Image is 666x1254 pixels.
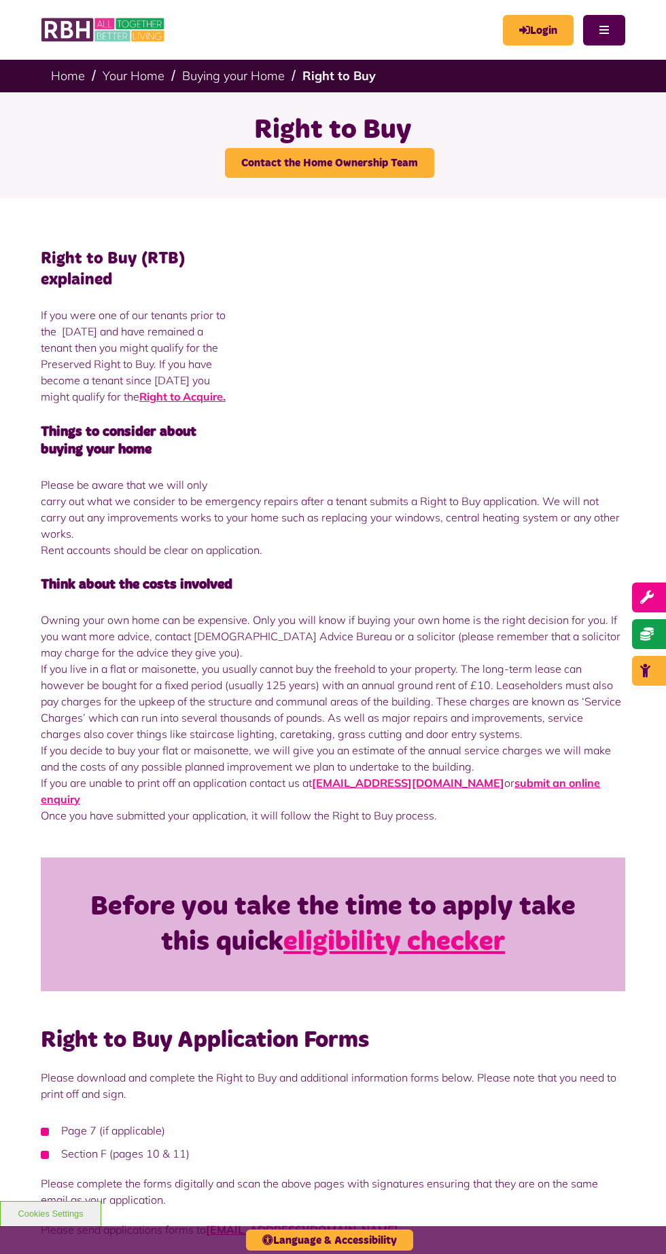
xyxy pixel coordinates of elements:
[206,1223,398,1236] a: [EMAIL_ADDRESS][DOMAIN_NAME]
[41,1122,625,1139] li: Page 7 (if applicable)
[503,15,574,45] a: MyRBH
[41,775,625,807] p: If you are unable to print off an application contact us at or
[41,742,625,775] p: If you decide to buy your flat or maisonette, we will give you an estimate of the annual service ...
[139,390,223,403] strong: Right to Acquire
[41,612,625,661] p: Owning your own home can be expensive. Only you will know if buying your own home is the right de...
[41,1221,625,1238] p: Please send applications forms to
[312,776,504,790] a: [EMAIL_ADDRESS][DOMAIN_NAME]
[41,776,600,806] a: submit an online enquiry
[68,889,598,960] h1: Before you take the time to apply take this quick
[41,248,625,291] h3: Right to Buy (RTB) explained
[583,15,625,45] button: Navigation
[41,425,196,456] strong: Things to consider about buying your home
[245,248,625,462] iframe: YouTube video player
[103,68,164,84] a: Your Home
[41,14,166,46] img: RBH
[182,68,285,84] a: Buying your Home
[41,542,625,558] p: Rent accounts should be clear on application.
[605,1193,666,1254] iframe: Netcall Web Assistant for live chat
[51,68,85,84] a: Home
[41,661,625,742] p: If you live in a flat or maisonette, you usually cannot buy the freehold to your property. The lo...
[41,477,625,542] p: Please be aware that we will only carry out what we consider to be emergency repairs after a tena...
[139,390,226,403] a: Right to Acquire.
[302,68,376,84] a: Right to Buy
[41,1175,625,1208] p: Please complete the forms digitally and scan the above pages with signatures ensuring that they a...
[41,578,232,591] strong: Think about the costs involved
[283,929,505,956] a: eligibility checker
[246,1230,413,1251] button: Language & Accessibility
[17,113,649,148] h1: Right to Buy
[225,148,434,178] a: Contact the Home Ownership Team
[41,807,625,824] p: Once you have submitted your application, it will follow the Right to Buy process.
[41,1145,625,1162] li: Section F (pages 10 & 11)
[41,1069,625,1102] p: Please download and complete the Right to Buy and additional information forms below. Please note...
[41,1025,625,1055] h2: Right to Buy Application Forms
[41,307,625,405] p: If you were one of our tenants prior to the [DATE] and have remained a tenant then you might qual...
